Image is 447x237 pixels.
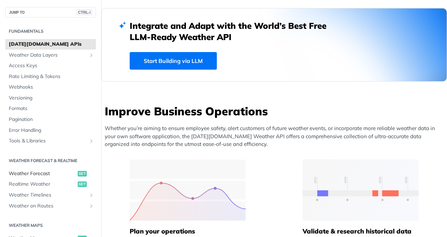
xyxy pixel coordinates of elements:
h2: Weather Maps [5,222,96,229]
span: Webhooks [9,84,94,91]
span: [DATE][DOMAIN_NAME] APIs [9,41,94,48]
img: 13d7ca0-group-496-2.svg [303,159,419,221]
a: Weather Forecastget [5,168,96,179]
span: Pagination [9,116,94,123]
a: Pagination [5,114,96,125]
span: Access Keys [9,62,94,69]
a: Weather TimelinesShow subpages for Weather Timelines [5,190,96,200]
a: Realtime Weatherget [5,179,96,190]
p: Whether you’re aiming to ensure employee safety, alert customers of future weather events, or inc... [105,124,447,148]
button: Show subpages for Weather Data Layers [89,52,94,58]
h2: Integrate and Adapt with the World’s Best Free LLM-Ready Weather API [130,20,337,43]
span: Formats [9,105,94,112]
h5: Plan your operations [130,227,246,236]
button: Show subpages for Weather on Routes [89,203,94,209]
button: JUMP TOCTRL-/ [5,7,96,18]
a: Access Keys [5,60,96,71]
h2: Weather Forecast & realtime [5,158,96,164]
span: get [78,171,87,177]
span: Realtime Weather [9,181,76,188]
a: Versioning [5,93,96,103]
a: Weather Data LayersShow subpages for Weather Data Layers [5,50,96,60]
button: Show subpages for Tools & Libraries [89,138,94,144]
a: Start Building via LLM [130,52,217,70]
span: Weather Forecast [9,170,76,177]
span: Weather Timelines [9,192,87,199]
h3: Improve Business Operations [105,103,447,119]
a: Formats [5,103,96,114]
span: Weather Data Layers [9,52,87,59]
a: [DATE][DOMAIN_NAME] APIs [5,39,96,50]
a: Weather on RoutesShow subpages for Weather on Routes [5,201,96,211]
span: Weather on Routes [9,203,87,210]
a: Webhooks [5,82,96,92]
span: CTRL-/ [77,9,92,15]
span: get [78,181,87,187]
img: 39565e8-group-4962x.svg [130,159,246,221]
a: Error Handling [5,125,96,136]
span: Versioning [9,95,94,102]
span: Error Handling [9,127,94,134]
a: Tools & LibrariesShow subpages for Tools & Libraries [5,136,96,146]
span: Rate Limiting & Tokens [9,73,94,80]
span: Tools & Libraries [9,137,87,145]
a: Rate Limiting & Tokens [5,71,96,82]
h2: Fundamentals [5,28,96,34]
h5: Validate & research historical data [303,227,419,236]
button: Show subpages for Weather Timelines [89,192,94,198]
